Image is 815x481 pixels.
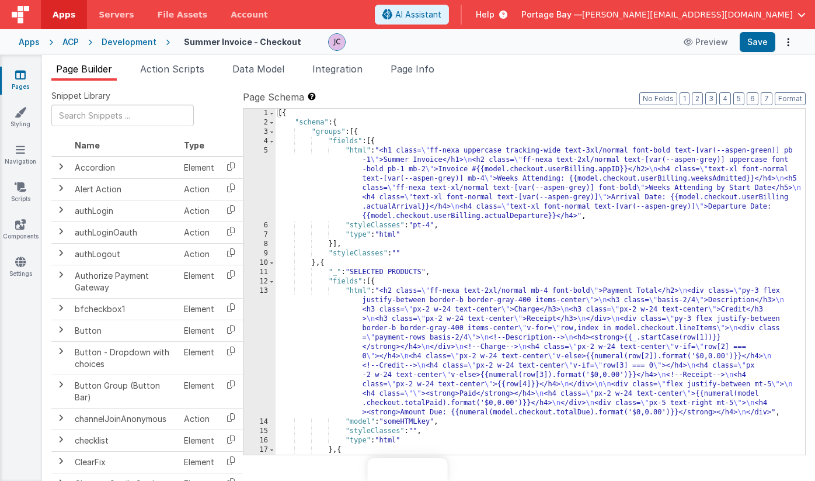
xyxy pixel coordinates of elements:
[719,92,731,105] button: 4
[70,320,179,341] td: Button
[243,427,276,436] div: 15
[243,240,276,249] div: 8
[740,32,775,52] button: Save
[179,408,219,430] td: Action
[243,436,276,445] div: 16
[705,92,717,105] button: 3
[102,36,156,48] div: Development
[158,9,208,20] span: File Assets
[179,298,219,320] td: Element
[243,249,276,258] div: 9
[747,92,758,105] button: 6
[582,9,793,20] span: [PERSON_NAME][EMAIL_ADDRESS][DOMAIN_NAME]
[70,451,179,473] td: ClearFix
[680,92,689,105] button: 1
[19,36,40,48] div: Apps
[70,178,179,200] td: Alert Action
[521,9,582,20] span: Portage Bay —
[733,92,744,105] button: 5
[70,341,179,375] td: Button - Dropdown with choices
[329,34,345,50] img: 5d1ca2343d4fbe88511ed98663e9c5d3
[243,286,276,417] div: 13
[179,157,219,179] td: Element
[243,268,276,277] div: 11
[51,105,194,126] input: Search Snippets ...
[184,37,301,46] h4: Summer Invoice - Checkout
[56,63,112,75] span: Page Builder
[243,445,276,455] div: 17
[677,33,735,51] button: Preview
[780,34,796,50] button: Options
[70,157,179,179] td: Accordion
[395,9,441,20] span: AI Assistant
[639,92,677,105] button: No Folds
[70,222,179,243] td: authLoginOauth
[179,243,219,265] td: Action
[179,451,219,473] td: Element
[476,9,494,20] span: Help
[179,341,219,375] td: Element
[99,9,134,20] span: Servers
[692,92,703,105] button: 2
[775,92,806,105] button: Format
[75,140,100,150] span: Name
[179,375,219,408] td: Element
[243,277,276,286] div: 12
[391,63,434,75] span: Page Info
[179,430,219,451] td: Element
[243,258,276,268] div: 10
[243,146,276,221] div: 5
[243,127,276,137] div: 3
[243,230,276,240] div: 7
[70,430,179,451] td: checklist
[179,320,219,341] td: Element
[243,221,276,230] div: 6
[243,90,304,104] span: Page Schema
[243,109,276,118] div: 1
[243,417,276,427] div: 14
[243,137,276,146] div: 4
[140,63,204,75] span: Action Scripts
[243,118,276,127] div: 2
[70,243,179,265] td: authLogout
[521,9,806,20] button: Portage Bay — [PERSON_NAME][EMAIL_ADDRESS][DOMAIN_NAME]
[312,63,363,75] span: Integration
[70,298,179,320] td: bfcheckbox1
[53,9,75,20] span: Apps
[70,375,179,408] td: Button Group (Button Bar)
[179,222,219,243] td: Action
[761,92,772,105] button: 7
[179,178,219,200] td: Action
[179,265,219,298] td: Element
[70,408,179,430] td: channelJoinAnonymous
[51,90,110,102] span: Snippet Library
[184,140,204,150] span: Type
[232,63,284,75] span: Data Model
[62,36,79,48] div: ACP
[375,5,449,25] button: AI Assistant
[179,200,219,222] td: Action
[70,200,179,222] td: authLogin
[70,265,179,298] td: Authorize Payment Gateway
